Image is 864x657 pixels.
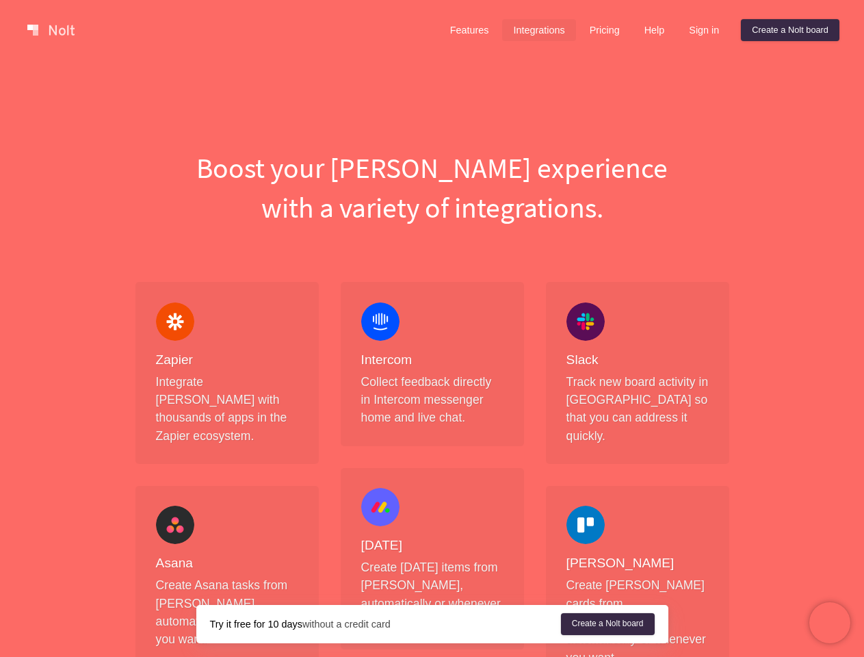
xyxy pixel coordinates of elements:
[579,19,631,41] a: Pricing
[809,602,850,643] iframe: Chatra live chat
[361,373,503,427] p: Collect feedback directly in Intercom messenger home and live chat.
[156,555,298,572] h4: Asana
[566,373,709,446] p: Track new board activity in [GEOGRAPHIC_DATA] so that you can address it quickly.
[210,619,302,630] strong: Try it free for 10 days
[156,373,298,446] p: Integrate [PERSON_NAME] with thousands of apps in the Zapier ecosystem.
[633,19,676,41] a: Help
[566,555,709,572] h4: [PERSON_NAME]
[156,576,298,649] p: Create Asana tasks from [PERSON_NAME], automatically or whenever you want.
[561,613,655,635] a: Create a Nolt board
[741,19,839,41] a: Create a Nolt board
[361,558,503,631] p: Create [DATE] items from [PERSON_NAME], automatically or whenever you want.
[210,617,561,631] div: without a credit card
[125,148,740,227] h1: Boost your [PERSON_NAME] experience with a variety of integrations.
[439,19,500,41] a: Features
[678,19,730,41] a: Sign in
[566,352,709,369] h4: Slack
[502,19,575,41] a: Integrations
[361,352,503,369] h4: Intercom
[361,537,503,554] h4: [DATE]
[156,352,298,369] h4: Zapier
